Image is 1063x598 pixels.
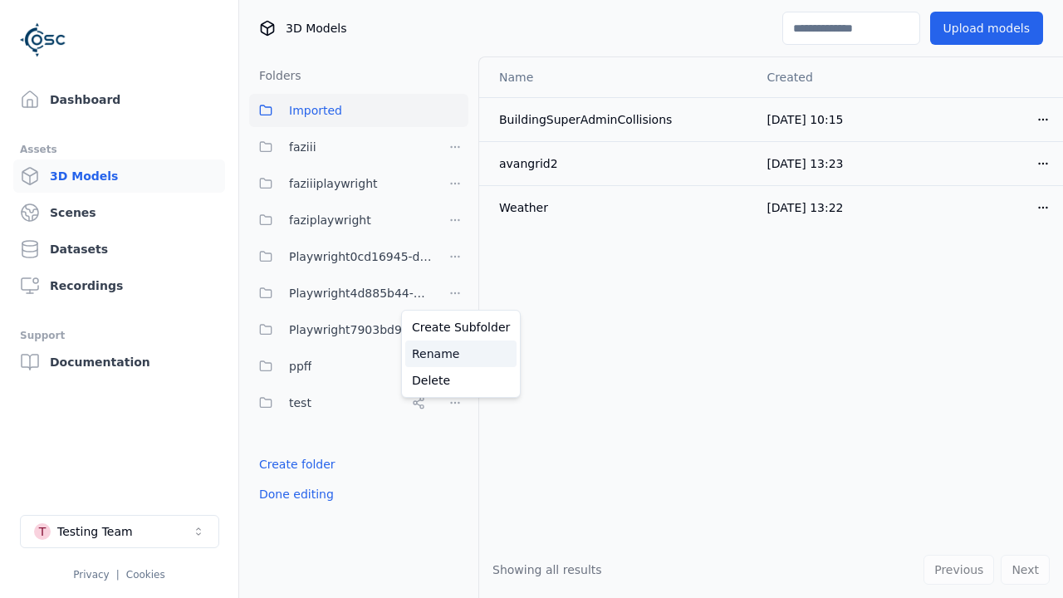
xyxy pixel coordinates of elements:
[405,341,517,367] a: Rename
[405,367,517,394] a: Delete
[405,314,517,341] a: Create Subfolder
